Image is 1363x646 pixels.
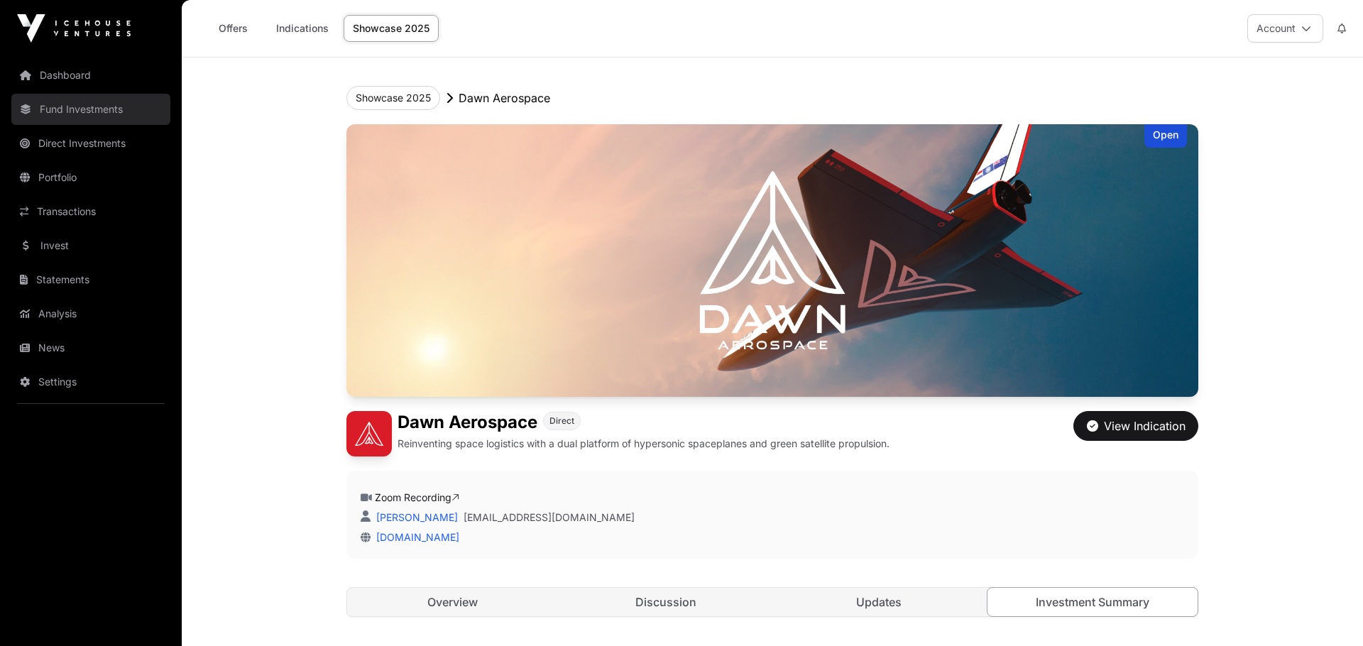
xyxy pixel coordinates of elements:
[11,298,170,329] a: Analysis
[11,128,170,159] a: Direct Investments
[373,511,458,523] a: [PERSON_NAME]
[561,588,772,616] a: Discussion
[1087,417,1186,434] div: View Indication
[987,587,1199,617] a: Investment Summary
[11,162,170,193] a: Portfolio
[464,510,635,525] a: [EMAIL_ADDRESS][DOMAIN_NAME]
[774,588,985,616] a: Updates
[1073,411,1198,441] button: View Indication
[398,437,889,451] p: Reinventing space logistics with a dual platform of hypersonic spaceplanes and green satellite pr...
[11,264,170,295] a: Statements
[11,332,170,363] a: News
[1073,425,1198,439] a: View Indication
[347,588,558,616] a: Overview
[398,411,537,434] h1: Dawn Aerospace
[346,124,1198,397] img: Dawn Aerospace
[347,588,1198,616] nav: Tabs
[267,15,338,42] a: Indications
[549,415,574,427] span: Direct
[346,411,392,456] img: Dawn Aerospace
[344,15,439,42] a: Showcase 2025
[1292,578,1363,646] iframe: Chat Widget
[17,14,131,43] img: Icehouse Ventures Logo
[346,86,440,110] button: Showcase 2025
[375,491,459,503] a: Zoom Recording
[11,94,170,125] a: Fund Investments
[459,89,550,106] p: Dawn Aerospace
[1144,124,1187,148] div: Open
[11,196,170,227] a: Transactions
[1247,14,1323,43] button: Account
[371,531,459,543] a: [DOMAIN_NAME]
[204,15,261,42] a: Offers
[11,230,170,261] a: Invest
[11,366,170,398] a: Settings
[11,60,170,91] a: Dashboard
